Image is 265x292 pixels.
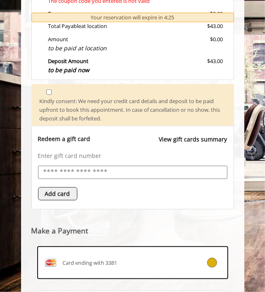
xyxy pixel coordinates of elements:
[33,97,232,122] div: Kindly consent: We need your credit card details and deposit to be paid upfront to book this appo...
[163,9,223,18] div: $3.00
[42,9,163,18] div: Tax
[31,227,88,235] label: Make a Payment
[159,135,227,152] a: View gift cards summary
[38,152,227,160] p: Enter gift card number
[48,57,90,74] b: Deposit Amount
[38,135,91,143] p: Redeem a gift card
[42,35,163,53] div: Amount
[163,35,223,53] div: $0.00
[163,22,223,31] div: $43.00
[42,22,163,31] div: Total Payable
[163,57,223,75] div: $43.00
[48,66,90,74] span: to be paid now
[44,256,57,269] img: MASTERCARD
[31,12,234,22] div: Your reservation will expire in 4:25
[48,44,157,53] div: to be paid at location
[63,259,117,267] span: Card ending with 3381
[81,22,107,30] span: at location
[38,187,77,200] button: Add card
